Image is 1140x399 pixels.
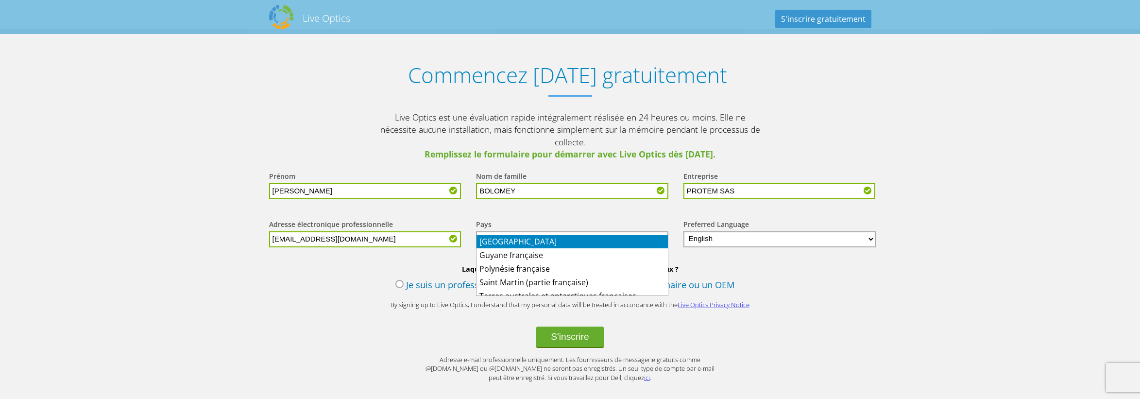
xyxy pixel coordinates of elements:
img: Dell Dpack [269,5,293,29]
p: Adresse e-mail professionnelle uniquement. Les fournisseurs de messagerie gratuits comme @[DOMAIN... [425,355,716,382]
button: S'inscrire [536,327,603,348]
p: Live Optics est une évaluation rapide intégralement réalisée en 24 heures ou moins. Elle ne néces... [376,111,765,161]
span: Remplissez le formulaire pour démarrer avec Live Optics dès [DATE]. [376,148,765,161]
p: By signing up to Live Optics, I understand that my personal data will be treated in accordance wi... [376,300,765,310]
label: Pays [476,220,492,231]
label: Entreprise [683,172,718,183]
li: Terres australes et antarctiques françaises [476,289,668,303]
li: Guyane française [476,248,668,262]
b: Laquelle des affirmations suivantes vous décrit-elle le mieux ? [259,264,881,274]
li: Saint Martin (partie française) [476,276,668,289]
label: Prénom [269,172,295,183]
li: Polynésie française [476,262,668,276]
h2: Live Optics [303,12,350,25]
li: [GEOGRAPHIC_DATA] [476,235,668,248]
a: S'inscrire gratuitement [775,10,871,28]
label: Preferred Language [683,220,749,231]
label: Adresse électronique professionnelle [269,220,393,231]
a: Live Optics Privacy Notice [678,300,749,309]
label: Nom de famille [476,172,527,183]
input: Start typing to search for a country [476,231,668,247]
a: ici [644,373,650,382]
label: Je suis un professionnel de l'informatique [395,278,579,293]
h1: Commencez [DATE] gratuitement [259,63,876,87]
